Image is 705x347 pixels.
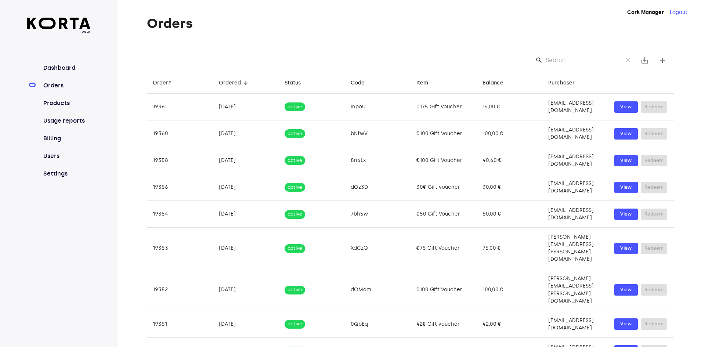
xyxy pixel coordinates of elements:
[477,120,543,147] td: 100,00 €
[285,104,305,111] span: active
[213,120,279,147] td: [DATE]
[477,228,543,269] td: 75,00 €
[213,94,279,120] td: [DATE]
[213,147,279,174] td: [DATE]
[27,18,91,29] img: Korta
[542,120,608,147] td: [EMAIL_ADDRESS][DOMAIN_NAME]
[345,201,411,228] td: 7bh5w
[618,130,634,138] span: View
[542,269,608,311] td: [PERSON_NAME][EMAIL_ADDRESS][PERSON_NAME][DOMAIN_NAME]
[614,155,638,166] button: View
[285,211,305,218] span: active
[42,134,91,143] a: Billing
[535,57,543,64] span: Search
[285,130,305,137] span: active
[285,184,305,191] span: active
[411,201,477,228] td: €50 Gift Voucher
[285,286,305,293] span: active
[147,201,213,228] td: 19354
[542,94,608,120] td: [EMAIL_ADDRESS][DOMAIN_NAME]
[345,147,411,174] td: 8n6Lx
[285,157,305,164] span: active
[345,311,411,337] td: 0QbEq
[618,210,634,218] span: View
[411,269,477,311] td: €100 Gift Voucher
[411,147,477,174] td: €100 Gift Voucher
[618,156,634,165] span: View
[147,147,213,174] td: 19358
[147,94,213,120] td: 19361
[542,311,608,337] td: [EMAIL_ADDRESS][DOMAIN_NAME]
[42,169,91,178] a: Settings
[285,79,310,87] span: Status
[27,29,91,34] span: beta
[147,174,213,201] td: 19356
[351,79,365,87] div: Code
[477,94,543,120] td: 14,00 €
[640,56,649,65] span: save_alt
[546,54,617,66] input: Search
[614,209,638,220] button: View
[411,228,477,269] td: €75 Gift Voucher
[614,128,638,140] button: View
[285,321,305,328] span: active
[482,79,513,87] span: Balance
[345,269,411,311] td: dOMdm
[42,99,91,108] a: Products
[42,81,91,90] a: Orders
[42,64,91,72] a: Dashboard
[542,201,608,228] td: [EMAIL_ADDRESS][DOMAIN_NAME]
[411,311,477,337] td: 42€ Gift voucher
[345,174,411,201] td: dOz3D
[345,228,411,269] td: XdCzQ
[411,174,477,201] td: 30€ Gift voucher
[213,228,279,269] td: [DATE]
[147,228,213,269] td: 19353
[42,116,91,125] a: Usage reports
[42,152,91,160] a: Users
[542,147,608,174] td: [EMAIL_ADDRESS][DOMAIN_NAME]
[285,79,301,87] div: Status
[658,56,667,65] span: add
[618,244,634,253] span: View
[285,245,305,252] span: active
[636,51,654,69] button: Export
[618,103,634,111] span: View
[213,311,279,337] td: [DATE]
[618,183,634,192] span: View
[670,9,687,16] button: Logout
[614,243,638,254] button: View
[147,16,674,31] h1: Orders
[482,79,503,87] div: Balance
[27,18,91,34] a: beta
[614,318,638,330] button: View
[147,269,213,311] td: 19352
[147,120,213,147] td: 19360
[477,174,543,201] td: 30,00 €
[416,79,428,87] div: Item
[345,94,411,120] td: lnpoU
[614,101,638,113] button: View
[477,147,543,174] td: 40,60 €
[477,311,543,337] td: 42,00 €
[153,79,171,87] div: Order#
[477,269,543,311] td: 100,00 €
[411,94,477,120] td: €175 Gift Voucher
[219,79,241,87] div: Ordered
[242,80,249,86] span: arrow_downward
[153,79,181,87] span: Order#
[213,201,279,228] td: [DATE]
[548,79,584,87] span: Purchaser
[213,269,279,311] td: [DATE]
[542,174,608,201] td: [EMAIL_ADDRESS][DOMAIN_NAME]
[477,201,543,228] td: 50,00 €
[614,182,638,193] button: View
[614,284,638,296] button: View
